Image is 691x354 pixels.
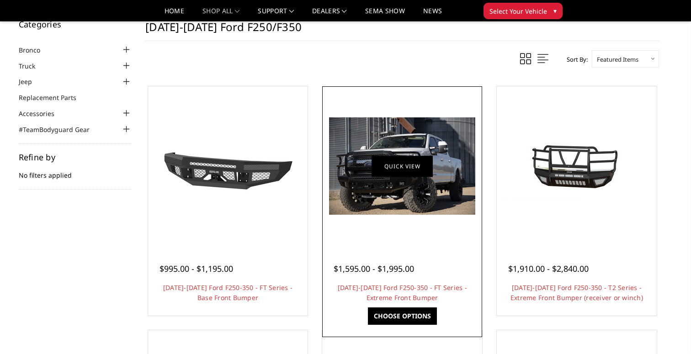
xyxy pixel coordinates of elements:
[19,20,132,28] h5: Categories
[19,125,101,134] a: #TeamBodyguard Gear
[338,283,467,302] a: [DATE]-[DATE] Ford F250-350 - FT Series - Extreme Front Bumper
[508,263,589,274] span: $1,910.00 - $2,840.00
[553,6,557,16] span: ▾
[19,93,88,102] a: Replacement Parts
[312,8,347,21] a: Dealers
[423,8,442,21] a: News
[510,283,643,302] a: [DATE]-[DATE] Ford F250-350 - T2 Series - Extreme Front Bumper (receiver or winch)
[19,153,132,161] h5: Refine by
[499,89,654,244] a: 2017-2022 Ford F250-350 - T2 Series - Extreme Front Bumper (receiver or winch) 2017-2022 Ford F25...
[329,117,475,215] img: 2017-2022 Ford F250-350 - FT Series - Extreme Front Bumper
[562,53,588,66] label: Sort By:
[324,89,480,244] a: 2017-2022 Ford F250-350 - FT Series - Extreme Front Bumper 2017-2022 Ford F250-350 - FT Series - ...
[202,8,239,21] a: shop all
[365,8,405,21] a: SEMA Show
[19,77,43,86] a: Jeep
[165,8,184,21] a: Home
[258,8,294,21] a: Support
[645,310,691,354] iframe: Chat Widget
[19,61,47,71] a: Truck
[19,153,132,190] div: No filters applied
[150,89,306,244] a: 2017-2022 Ford F250-350 - FT Series - Base Front Bumper
[368,307,437,325] a: Choose Options
[489,6,547,16] span: Select Your Vehicle
[372,155,433,177] a: Quick view
[19,45,52,55] a: Bronco
[334,263,414,274] span: $1,595.00 - $1,995.00
[159,263,233,274] span: $995.00 - $1,195.00
[154,125,301,207] img: 2017-2022 Ford F250-350 - FT Series - Base Front Bumper
[19,109,66,118] a: Accessories
[145,20,659,41] h1: [DATE]-[DATE] Ford F250/F350
[163,283,292,302] a: [DATE]-[DATE] Ford F250-350 - FT Series - Base Front Bumper
[484,3,563,19] button: Select Your Vehicle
